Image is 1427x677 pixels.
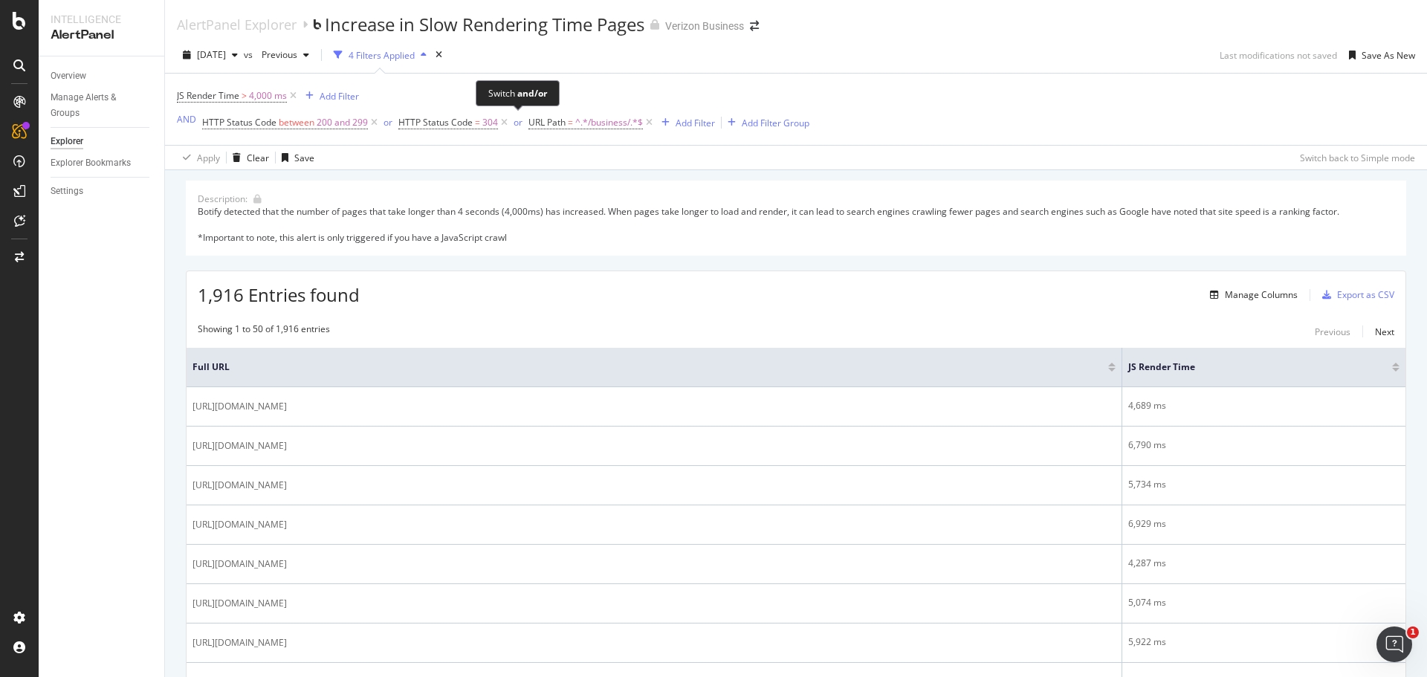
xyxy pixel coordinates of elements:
span: Previous [256,48,297,61]
button: Save [276,146,314,169]
div: Apply [197,152,220,164]
div: Last modifications not saved [1220,49,1337,62]
button: AND [177,112,196,126]
span: = [475,116,480,129]
span: vs [244,48,256,61]
button: Save As New [1343,43,1415,67]
button: Manage Columns [1204,286,1298,304]
a: Explorer Bookmarks [51,155,154,171]
div: Verizon Business [665,19,744,33]
button: Previous [256,43,315,67]
span: JS Render Time [1128,360,1370,374]
button: [DATE] [177,43,244,67]
span: > [242,89,247,102]
div: and/or [517,87,547,100]
span: URL Path [528,116,566,129]
div: Explorer Bookmarks [51,155,131,171]
span: = [568,116,573,129]
div: or [514,116,522,129]
div: 4,287 ms [1128,557,1400,570]
a: Manage Alerts & Groups [51,90,154,121]
div: Add Filter [320,90,359,103]
iframe: Intercom live chat [1376,626,1412,662]
div: Next [1375,325,1394,338]
button: 4 Filters Applied [328,43,433,67]
button: Apply [177,146,220,169]
span: ^.*/business/.*$ [575,112,643,133]
button: Next [1375,323,1394,340]
div: 5,734 ms [1128,478,1400,491]
span: between [279,116,314,129]
span: [URL][DOMAIN_NAME] [192,596,287,611]
div: Switch back to Simple mode [1300,152,1415,164]
div: times [433,48,445,62]
span: JS Render Time [177,89,239,102]
span: 200 and 299 [317,112,368,133]
a: AlertPanel Explorer [177,16,297,33]
div: Add Filter [676,117,715,129]
div: Increase in Slow Rendering Time Pages [325,12,644,37]
button: Add Filter Group [722,114,809,132]
div: Botify detected that the number of pages that take longer than 4 seconds (4,000ms) has increased.... [198,205,1394,243]
div: Clear [247,152,269,164]
button: Switch back to Simple mode [1294,146,1415,169]
a: Explorer [51,134,154,149]
span: 1 [1407,626,1419,638]
button: or [514,115,522,129]
div: 5,074 ms [1128,596,1400,609]
span: [URL][DOMAIN_NAME] [192,478,287,493]
div: Export as CSV [1337,288,1394,301]
button: Add Filter [300,87,359,105]
span: [URL][DOMAIN_NAME] [192,438,287,453]
span: [URL][DOMAIN_NAME] [192,399,287,414]
span: [URL][DOMAIN_NAME] [192,557,287,571]
span: 304 [482,112,498,133]
div: 4 Filters Applied [349,49,415,62]
button: Clear [227,146,269,169]
span: HTTP Status Code [202,116,276,129]
div: or [384,116,392,129]
div: AlertPanel [51,27,152,44]
button: or [384,115,392,129]
button: Export as CSV [1316,283,1394,307]
div: 6,790 ms [1128,438,1400,452]
span: 2025 Sep. 16th [197,48,226,61]
span: Full URL [192,360,1086,374]
span: [URL][DOMAIN_NAME] [192,517,287,532]
div: Add Filter Group [742,117,809,129]
div: Settings [51,184,83,199]
div: 6,929 ms [1128,517,1400,531]
div: Manage Columns [1225,288,1298,301]
div: Save As New [1362,49,1415,62]
button: Previous [1315,323,1350,340]
div: Switch [488,87,547,100]
a: Overview [51,68,154,84]
div: AND [177,113,196,126]
div: Save [294,152,314,164]
div: Overview [51,68,86,84]
span: 4,000 ms [249,85,287,106]
div: Showing 1 to 50 of 1,916 entries [198,323,330,340]
div: Explorer [51,134,83,149]
span: 1,916 Entries found [198,282,360,307]
div: 4,689 ms [1128,399,1400,412]
div: 5,922 ms [1128,635,1400,649]
a: Settings [51,184,154,199]
div: arrow-right-arrow-left [750,21,759,31]
div: Description: [198,192,247,205]
span: [URL][DOMAIN_NAME] [192,635,287,650]
div: Intelligence [51,12,152,27]
button: Add Filter [656,114,715,132]
div: Manage Alerts & Groups [51,90,140,121]
span: HTTP Status Code [398,116,473,129]
div: Previous [1315,325,1350,338]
